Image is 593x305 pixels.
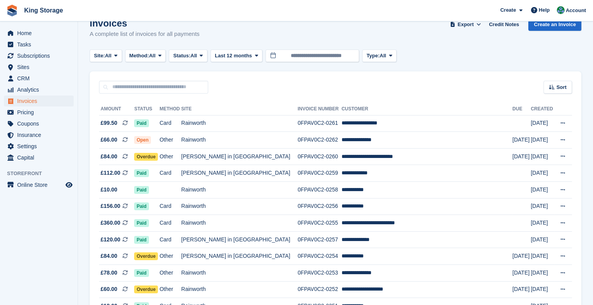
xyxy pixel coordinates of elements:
span: All [380,52,386,60]
a: menu [4,62,74,73]
td: [DATE] [531,215,554,232]
span: All [191,52,197,60]
span: £99.50 [101,119,117,127]
button: Type: All [362,50,397,62]
td: 0FPAV0C2-0260 [297,148,342,165]
td: [DATE] [512,148,531,165]
span: Capital [17,152,64,163]
span: Coupons [17,118,64,129]
a: menu [4,50,74,61]
td: Other [159,281,181,298]
td: 0FPAV0C2-0257 [297,231,342,248]
span: £84.00 [101,152,117,161]
span: Home [17,28,64,39]
span: Paid [134,219,149,227]
span: £84.00 [101,252,117,260]
th: Invoice Number [297,103,342,115]
span: Sort [556,83,566,91]
span: £120.00 [101,236,120,244]
span: Open [134,136,151,144]
td: [DATE] [512,248,531,265]
span: £66.00 [101,136,117,144]
td: Other [159,248,181,265]
th: Customer [342,103,512,115]
span: £156.00 [101,202,120,210]
td: [DATE] [531,231,554,248]
td: [PERSON_NAME] in [GEOGRAPHIC_DATA] [181,231,298,248]
td: 0FPAV0C2-0262 [297,132,342,149]
span: Settings [17,141,64,152]
a: menu [4,84,74,95]
a: menu [4,141,74,152]
span: £10.00 [101,186,117,194]
td: Rainworth [181,132,298,149]
td: [DATE] [512,265,531,282]
a: menu [4,39,74,50]
a: menu [4,107,74,118]
span: Status: [173,52,190,60]
span: Paid [134,202,149,210]
span: Tasks [17,39,64,50]
span: Storefront [7,170,78,177]
td: [DATE] [531,248,554,265]
a: Credit Notes [486,18,522,31]
a: menu [4,96,74,106]
button: Last 12 months [211,50,262,62]
button: Method: All [125,50,166,62]
td: [DATE] [531,182,554,199]
span: Help [539,6,550,14]
a: menu [4,129,74,140]
span: £360.00 [101,219,120,227]
td: [DATE] [531,148,554,165]
span: Method: [129,52,149,60]
span: Create [500,6,516,14]
span: £112.00 [101,169,120,177]
td: [DATE] [531,132,554,149]
img: John King [557,6,565,14]
span: Insurance [17,129,64,140]
span: Analytics [17,84,64,95]
td: [DATE] [531,198,554,215]
td: Other [159,132,181,149]
span: Overdue [134,285,158,293]
button: Status: All [169,50,207,62]
th: Method [159,103,181,115]
a: menu [4,118,74,129]
td: [PERSON_NAME] in [GEOGRAPHIC_DATA] [181,248,298,265]
span: Site: [94,52,105,60]
span: Paid [134,269,149,277]
a: menu [4,73,74,84]
span: Export [458,21,474,28]
span: Pricing [17,107,64,118]
span: Overdue [134,252,158,260]
a: Create an Invoice [528,18,581,31]
span: £78.00 [101,269,117,277]
th: Amount [99,103,134,115]
td: Card [159,198,181,215]
td: 0FPAV0C2-0252 [297,281,342,298]
span: Invoices [17,96,64,106]
span: CRM [17,73,64,84]
td: [PERSON_NAME] in [GEOGRAPHIC_DATA] [181,165,298,182]
td: Card [159,231,181,248]
td: Rainworth [181,115,298,132]
a: menu [4,152,74,163]
td: 0FPAV0C2-0253 [297,265,342,282]
td: Rainworth [181,182,298,199]
span: Paid [134,236,149,244]
td: 0FPAV0C2-0254 [297,248,342,265]
img: stora-icon-8386f47178a22dfd0bd8f6a31ec36ba5ce8667c1dd55bd0f319d3a0aa187defe.svg [6,5,18,16]
td: [DATE] [531,265,554,282]
th: Created [531,103,554,115]
td: Rainworth [181,281,298,298]
td: [DATE] [512,281,531,298]
span: All [149,52,156,60]
button: Site: All [90,50,122,62]
span: Type: [366,52,380,60]
th: Due [512,103,531,115]
td: Rainworth [181,265,298,282]
a: King Storage [21,4,66,17]
span: Account [566,7,586,14]
p: A complete list of invoices for all payments [90,30,200,39]
th: Status [134,103,159,115]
